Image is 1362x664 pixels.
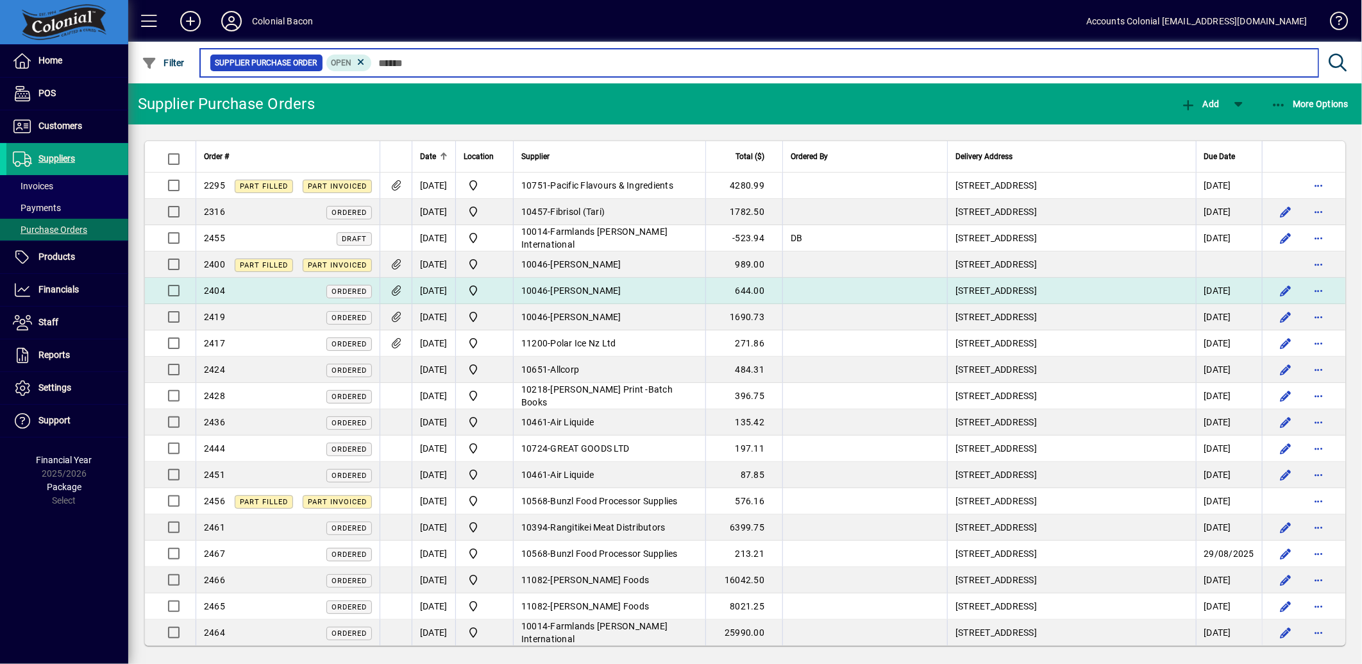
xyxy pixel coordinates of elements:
td: [DATE] [412,251,455,278]
td: 484.31 [705,357,782,383]
span: 10046 [521,285,548,296]
button: Edit [1275,228,1296,248]
span: 10461 [521,417,548,427]
td: 25990.00 [705,620,782,645]
td: - [513,278,705,304]
button: Edit [1275,386,1296,406]
a: POS [6,78,128,110]
button: More options [1309,517,1329,538]
span: 2436 [204,417,225,427]
span: 10046 [521,259,548,269]
button: Profile [211,10,252,33]
td: -523.94 [705,225,782,251]
a: Knowledge Base [1320,3,1346,44]
td: 644.00 [705,278,782,304]
span: 2466 [204,575,225,585]
span: Open [332,58,352,67]
span: Colonial Bacon [464,204,505,219]
td: 576.16 [705,488,782,515]
span: 2464 [204,627,225,638]
span: Bunzl Food Processor Supplies [551,496,678,506]
td: [STREET_ADDRESS] [947,278,1195,304]
span: Draft [342,235,367,243]
span: DB [791,233,803,243]
span: More Options [1271,99,1349,109]
button: Edit [1275,570,1296,590]
button: Edit [1275,596,1296,617]
span: 2400 [204,259,225,269]
span: GREAT GOODS LTD [551,443,630,454]
span: 2424 [204,364,225,375]
a: Home [6,45,128,77]
span: [PERSON_NAME] [551,259,621,269]
td: [DATE] [1196,488,1263,515]
td: - [513,409,705,436]
a: Support [6,405,128,437]
td: [STREET_ADDRESS] [947,357,1195,383]
td: - [513,620,705,645]
a: Customers [6,110,128,142]
td: - [513,357,705,383]
span: 10651 [521,364,548,375]
span: Filter [142,58,185,68]
span: 11082 [521,601,548,611]
mat-chip: Completion Status: Open [326,55,372,71]
td: [DATE] [412,409,455,436]
td: - [513,251,705,278]
span: 2451 [204,470,225,480]
span: 10014 [521,226,548,237]
td: 1782.50 [705,199,782,225]
span: [PERSON_NAME] [551,285,621,296]
td: - [513,225,705,251]
span: 10461 [521,470,548,480]
span: Colonial Bacon [464,467,505,482]
button: Edit [1275,280,1296,301]
td: - [513,199,705,225]
td: 6399.75 [705,515,782,541]
button: More options [1309,543,1329,564]
button: Edit [1275,543,1296,564]
span: Ordered [332,419,367,427]
td: [DATE] [412,593,455,620]
span: 10014 [521,621,548,631]
span: Due Date [1204,149,1236,164]
span: [PERSON_NAME] Foods [551,601,650,611]
button: Edit [1275,359,1296,380]
span: 2461 [204,522,225,532]
button: More options [1309,570,1329,590]
span: [PERSON_NAME] [551,312,621,322]
td: 135.42 [705,409,782,436]
td: [STREET_ADDRESS] [947,383,1195,409]
span: Purchase Orders [13,225,87,235]
span: 2295 [204,180,225,191]
td: [DATE] [412,383,455,409]
td: [DATE] [412,436,455,462]
span: Colonial Bacon [464,599,505,614]
button: More options [1309,280,1329,301]
td: [DATE] [412,620,455,645]
span: Total ($) [736,149,764,164]
span: Customers [38,121,82,131]
span: Reports [38,350,70,360]
td: [STREET_ADDRESS] [947,593,1195,620]
td: [STREET_ADDRESS] [947,173,1195,199]
button: Edit [1275,333,1296,353]
span: Settings [38,382,71,393]
td: 29/08/2025 [1196,541,1263,567]
td: [DATE] [1196,383,1263,409]
div: Total ($) [714,149,776,164]
span: 10394 [521,522,548,532]
span: Part Invoiced [308,182,367,191]
td: [DATE] [412,488,455,515]
span: Ordered [332,287,367,296]
td: [DATE] [412,515,455,541]
span: Colonial Bacon [464,388,505,404]
td: - [513,173,705,199]
span: Colonial Bacon [464,546,505,561]
td: [DATE] [1196,620,1263,645]
span: Polar Ice Nz Ltd [551,338,616,348]
td: 271.86 [705,330,782,357]
div: Location [464,149,505,164]
button: More options [1309,464,1329,485]
button: More options [1309,175,1329,196]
